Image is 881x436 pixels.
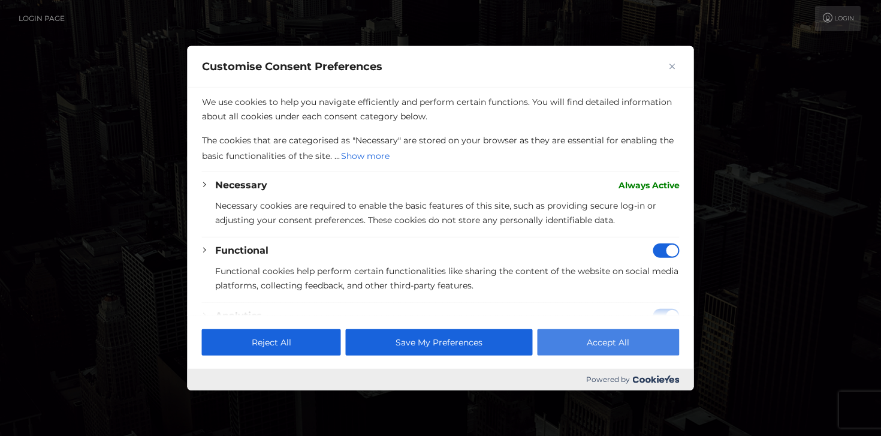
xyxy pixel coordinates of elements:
[669,63,675,69] img: Close
[215,198,680,227] p: Necessary cookies are required to enable the basic features of this site, such as providing secur...
[202,59,382,73] span: Customise Consent Preferences
[537,329,679,356] button: Accept All
[340,147,391,164] button: Show more
[618,178,680,192] span: Always Active
[653,243,680,257] input: Disable Functional
[202,133,680,164] p: The cookies that are categorised as "Necessary" are stored on your browser as they are essential ...
[633,375,680,383] img: Cookieyes logo
[215,178,267,192] button: Necessary
[215,243,268,257] button: Functional
[188,46,694,390] div: Customise Consent Preferences
[215,263,680,292] p: Functional cookies help perform certain functionalities like sharing the content of the website o...
[346,329,532,356] button: Save My Preferences
[665,59,680,73] button: Close
[202,94,680,123] p: We use cookies to help you navigate efficiently and perform certain functions. You will find deta...
[202,329,341,356] button: Reject All
[188,369,694,390] div: Powered by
